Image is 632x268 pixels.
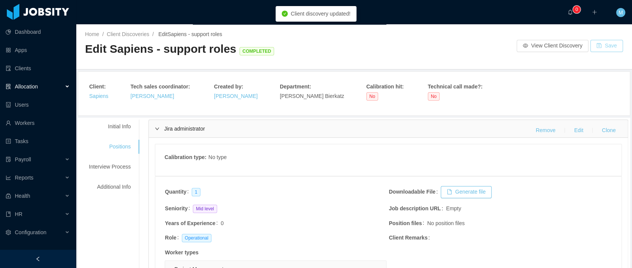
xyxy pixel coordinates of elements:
button: Clone [596,125,622,137]
span: / [102,31,104,37]
span: [PERSON_NAME] Bierkatz [280,93,344,99]
span: Operational [182,234,211,242]
span: No [366,92,378,101]
strong: Worker types [165,249,198,255]
sup: 0 [573,6,580,13]
span: 1 [192,188,200,196]
i: icon: setting [6,230,11,235]
strong: Quantity [165,189,186,195]
i: icon: plus [592,9,597,15]
i: icon: check-circle [282,11,288,17]
a: icon: robotUsers [6,97,70,112]
span: COMPLETED [240,47,274,55]
span: Allocation [15,84,38,90]
a: icon: pie-chartDashboard [6,24,70,39]
span: Configuration [15,229,46,235]
i: icon: book [6,211,11,217]
strong: Seniority [165,205,188,211]
span: Mid level [193,205,217,213]
a: [PERSON_NAME] [214,93,258,99]
button: Edit [568,125,589,137]
strong: Downloadable File [389,189,435,195]
div: icon: rightJira administrator [149,120,628,137]
strong: Created by : [214,84,243,90]
span: Health [15,193,30,199]
button: icon: saveSave [590,40,623,52]
strong: Department : [280,84,311,90]
span: Edit [157,31,222,37]
strong: Calibration hit : [366,84,404,90]
strong: Tech sales coordinator : [131,84,190,90]
div: No type [208,153,227,163]
a: Sapiens - support roles [167,31,222,37]
a: Home [85,31,99,37]
span: No [428,92,440,101]
a: Sapiens [89,93,109,99]
button: Remove [530,125,561,137]
span: / [152,31,154,37]
div: Positions [80,140,140,154]
span: Jira administrator [164,126,205,132]
strong: Technical call made? : [428,84,482,90]
span: Payroll [15,156,31,162]
span: M [618,8,623,17]
strong: Client : [89,84,106,90]
strong: Role [165,235,176,241]
button: icon: eyeView Client Discovery [517,40,588,52]
strong: Years of Experience [165,220,215,226]
i: icon: medicine-box [6,193,11,199]
a: icon: profileTasks [6,134,70,149]
span: Client discovery updated! [291,11,350,17]
i: icon: line-chart [6,175,11,180]
i: icon: solution [6,84,11,89]
i: icon: bell [567,9,573,15]
i: icon: file-protect [6,157,11,162]
strong: Job description URL [389,205,441,211]
div: Interview Process [80,160,140,174]
a: Client Discoveries [107,31,149,37]
a: icon: auditClients [6,61,70,76]
strong: Calibration type : [164,154,206,160]
span: 0 [221,220,224,226]
a: icon: userWorkers [6,115,70,131]
a: icon: appstoreApps [6,43,70,58]
strong: Client Remarks [389,235,427,241]
span: Reports [15,175,33,181]
span: Empty [446,205,461,213]
span: Edit Sapiens - support roles [85,43,277,55]
span: HR [15,211,22,217]
strong: Position files [389,220,422,226]
span: No position files [427,219,465,227]
i: icon: right [155,126,159,131]
a: [PERSON_NAME] [131,93,174,99]
button: icon: fileGenerate file [441,186,492,198]
div: Initial Info [80,120,140,134]
div: Additional Info [80,180,140,194]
